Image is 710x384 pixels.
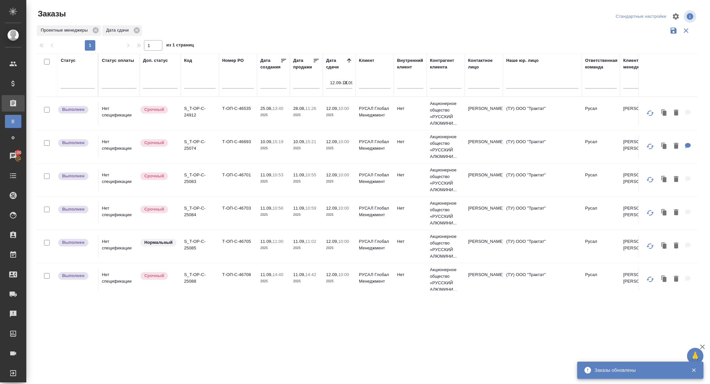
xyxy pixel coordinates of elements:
[2,148,25,164] a: 100
[338,172,349,177] p: 10:00
[506,57,539,64] div: Наше юр. лицо
[503,268,582,291] td: (ТУ) ООО "Трактат"
[326,106,338,111] p: 12.09,
[102,57,134,64] div: Статус оплаты
[642,172,658,188] button: Обновить
[99,102,140,125] td: Нет спецификации
[430,57,461,70] div: Контрагент клиента
[620,268,658,291] td: [PERSON_NAME] [PERSON_NAME]
[642,205,658,221] button: Обновить
[397,105,423,112] p: Нет
[260,178,287,185] p: 2025
[62,140,84,146] p: Выполнен
[642,238,658,254] button: Обновить
[305,206,316,211] p: 10:59
[671,173,682,186] button: Удалить
[430,233,461,260] p: Акционерное общество «РУССКИЙ АЛЮМИНИ...
[503,102,582,125] td: (ТУ) ООО "Трактат"
[219,235,257,258] td: Т-ОП-С-46705
[465,202,503,225] td: [PERSON_NAME]
[430,167,461,193] p: Акционерное общество «РУССКИЙ АЛЮМИНИ...
[359,139,390,152] p: РУСАЛ Глобал Менеджмент
[184,57,192,64] div: Код
[260,57,280,70] div: Дата создания
[293,112,319,118] p: 2025
[326,145,352,152] p: 2025
[658,206,671,219] button: Клонировать
[305,239,316,244] p: 11:02
[430,134,461,160] p: Акционерное общество «РУССКИЙ АЛЮМИНИ...
[293,239,305,244] p: 11.09,
[684,10,698,23] span: Посмотреть информацию
[326,239,338,244] p: 12.09,
[8,135,18,141] span: Ф
[58,172,95,181] div: Выставляет ПМ после сдачи и проведения начислений. Последний этап для ПМа
[667,24,680,37] button: Сохранить фильтры
[260,106,272,111] p: 25.08,
[680,24,692,37] button: Сбросить фильтры
[184,205,216,218] p: S_T-OP-C-25084
[465,135,503,158] td: [PERSON_NAME]
[219,102,257,125] td: Т-ОП-С-46535
[582,135,620,158] td: Русал
[260,112,287,118] p: 2025
[293,172,305,177] p: 11.09,
[144,206,164,213] p: Срочный
[219,135,257,158] td: Т-ОП-С-46693
[465,235,503,258] td: [PERSON_NAME]
[620,202,658,225] td: [PERSON_NAME] [PERSON_NAME]
[326,206,338,211] p: 12.09,
[658,106,671,120] button: Клонировать
[338,272,349,277] p: 10:00
[144,173,164,179] p: Срочный
[260,172,272,177] p: 11.09,
[143,57,168,64] div: Доп. статус
[465,168,503,192] td: [PERSON_NAME]
[37,25,101,36] div: Проектные менеджеры
[140,205,177,214] div: Выставляется автоматически, если на указанный объем услуг необходимо больше времени в стандартном...
[272,172,283,177] p: 10:53
[326,112,352,118] p: 2025
[620,135,658,158] td: [PERSON_NAME] [PERSON_NAME]
[58,105,95,114] div: Выставляет ПМ после сдачи и проведения начислений. Последний этап для ПМа
[503,168,582,192] td: (ТУ) ООО "Трактат"
[293,139,305,144] p: 10.09,
[397,172,423,178] p: Нет
[272,272,283,277] p: 14:40
[687,348,703,364] button: 🙏
[272,106,283,111] p: 13:40
[305,139,316,144] p: 15:21
[5,115,21,128] a: В
[140,139,177,147] div: Выставляется автоматически, если на указанный объем услуг необходимо больше времени в стандартном...
[359,57,374,64] div: Клиент
[503,235,582,258] td: (ТУ) ООО "Трактат"
[260,139,272,144] p: 10.09,
[620,168,658,192] td: [PERSON_NAME] [PERSON_NAME]
[623,57,655,70] div: Клиентские менеджеры
[293,272,305,277] p: 11.09,
[620,102,658,125] td: [PERSON_NAME]
[293,278,319,285] p: 2025
[293,57,313,70] div: Дата продажи
[338,239,349,244] p: 10:00
[359,172,390,185] p: РУСАЛ Глобал Менеджмент
[326,178,352,185] p: 2025
[140,105,177,114] div: Выставляется автоматически, если на указанный объем услуг необходимо больше времени в стандартном...
[465,102,503,125] td: [PERSON_NAME]
[430,200,461,226] p: Акционерное общество «РУССКИЙ АЛЮМИНИ...
[293,245,319,251] p: 2025
[359,271,390,285] p: РУСАЛ Глобал Менеджмент
[99,268,140,291] td: Нет спецификации
[61,57,76,64] div: Статус
[658,272,671,286] button: Клонировать
[272,239,283,244] p: 11:00
[614,12,668,22] div: split button
[222,57,244,64] div: Номер PO
[58,205,95,214] div: Выставляет ПМ после сдачи и проведения начислений. Последний этап для ПМа
[658,173,671,186] button: Клонировать
[326,139,338,144] p: 12.09,
[671,272,682,286] button: Удалить
[668,9,684,24] span: Настроить таблицу
[144,272,164,279] p: Срочный
[41,27,90,34] p: Проектные менеджеры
